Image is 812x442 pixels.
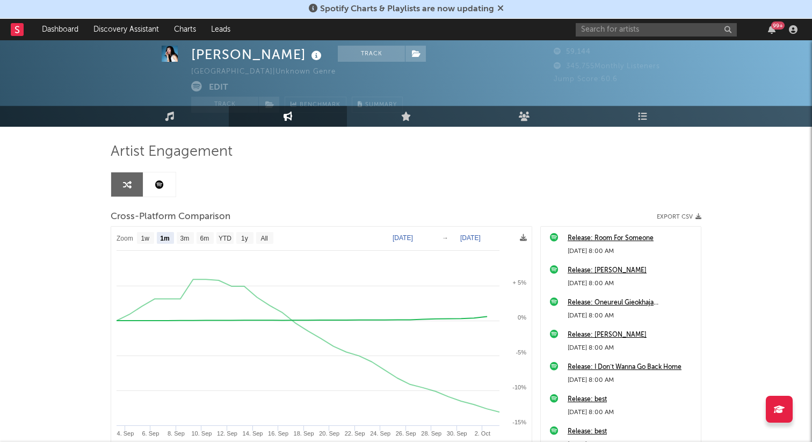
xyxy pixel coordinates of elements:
[191,66,348,78] div: [GEOGRAPHIC_DATA] | Unknown Genre
[518,314,526,321] text: 0%
[142,430,159,437] text: 6. Sep
[568,296,695,309] a: Release: Oneureul Gieokhaja ([PERSON_NAME] Ini) - Original Soundtrack Cinta Tak Seindah Drama Korea
[497,5,504,13] span: Dismiss
[396,430,416,437] text: 26. Sep
[512,419,526,425] text: -15%
[365,102,397,108] span: Summary
[200,235,209,242] text: 6m
[141,235,150,242] text: 1w
[241,235,248,242] text: 1y
[191,97,258,113] button: Track
[568,232,695,245] a: Release: Room For Someone
[320,5,494,13] span: Spotify Charts & Playlists are now updating
[771,21,785,30] div: 99 +
[554,48,591,55] span: 59,144
[393,234,413,242] text: [DATE]
[442,234,448,242] text: →
[117,235,133,242] text: Zoom
[345,430,365,437] text: 22. Sep
[191,46,324,63] div: [PERSON_NAME]
[34,19,86,40] a: Dashboard
[243,430,263,437] text: 14. Sep
[319,430,339,437] text: 20. Sep
[568,425,695,438] a: Release: best
[111,146,233,158] span: Artist Engagement
[568,393,695,406] a: Release: best
[209,81,228,95] button: Edit
[460,234,481,242] text: [DATE]
[516,349,526,356] text: -5%
[568,245,695,258] div: [DATE] 8:00 AM
[576,23,737,37] input: Search for artists
[568,361,695,374] a: Release: I Don’t Wanna Go Back Home
[219,235,231,242] text: YTD
[204,19,238,40] a: Leads
[111,211,230,223] span: Cross-Platform Comparison
[180,235,190,242] text: 3m
[475,430,490,437] text: 2. Oct
[168,430,185,437] text: 8. Sep
[657,214,701,220] button: Export CSV
[86,19,166,40] a: Discovery Assistant
[568,406,695,419] div: [DATE] 8:00 AM
[421,430,441,437] text: 28. Sep
[294,430,314,437] text: 18. Sep
[370,430,390,437] text: 24. Sep
[513,279,527,286] text: + 5%
[300,99,340,112] span: Benchmark
[568,342,695,354] div: [DATE] 8:00 AM
[554,63,660,70] span: 345,755 Monthly Listeners
[166,19,204,40] a: Charts
[285,97,346,113] a: Benchmark
[512,384,526,390] text: -10%
[217,430,237,437] text: 12. Sep
[447,430,467,437] text: 30. Sep
[268,430,288,437] text: 16. Sep
[768,25,775,34] button: 99+
[568,329,695,342] a: Release: [PERSON_NAME]
[117,430,134,437] text: 4. Sep
[338,46,405,62] button: Track
[568,309,695,322] div: [DATE] 8:00 AM
[191,430,212,437] text: 10. Sep
[260,235,267,242] text: All
[160,235,169,242] text: 1m
[352,97,403,113] button: Summary
[568,374,695,387] div: [DATE] 8:00 AM
[568,264,695,277] a: Release: [PERSON_NAME]
[568,277,695,290] div: [DATE] 8:00 AM
[554,76,618,83] span: Jump Score: 60.6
